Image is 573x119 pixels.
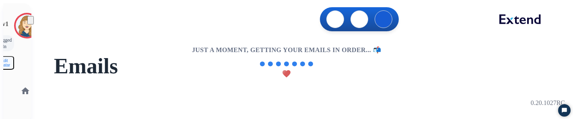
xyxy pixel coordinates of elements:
p: 0.20.1027RC [531,98,565,108]
h2: Just a moment, getting your emails in order... 📬 [192,45,381,54]
h2: Emails [54,58,557,74]
mat-icon: favorite [282,69,291,79]
button: Start Chat [558,104,571,117]
img: avatar [16,14,38,37]
svg: Open Chat [561,107,568,114]
mat-icon: home [21,86,30,96]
